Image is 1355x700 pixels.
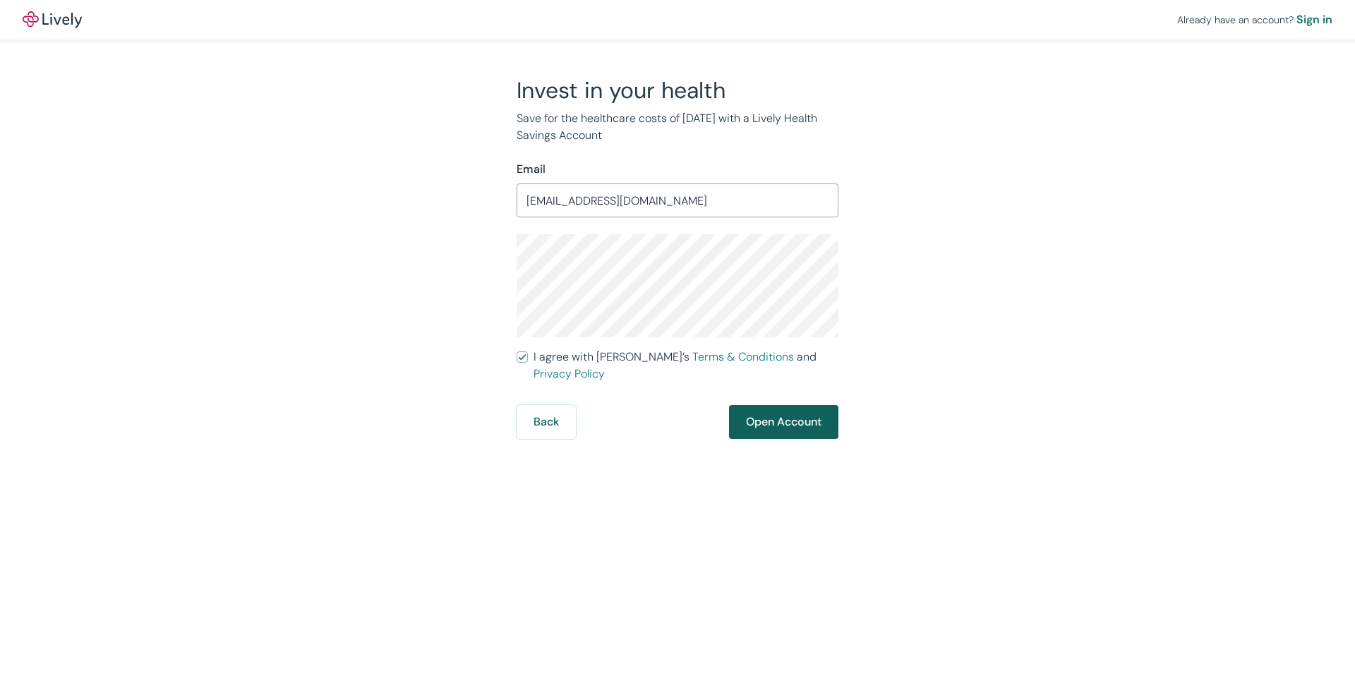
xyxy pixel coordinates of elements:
[517,161,546,178] label: Email
[692,349,794,364] a: Terms & Conditions
[534,349,838,382] span: I agree with [PERSON_NAME]’s and
[517,110,838,144] p: Save for the healthcare costs of [DATE] with a Lively Health Savings Account
[1177,11,1332,28] div: Already have an account?
[1296,11,1332,28] a: Sign in
[534,366,605,381] a: Privacy Policy
[517,405,576,439] button: Back
[23,11,82,28] img: Lively
[517,76,838,104] h2: Invest in your health
[23,11,82,28] a: LivelyLively
[729,405,838,439] button: Open Account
